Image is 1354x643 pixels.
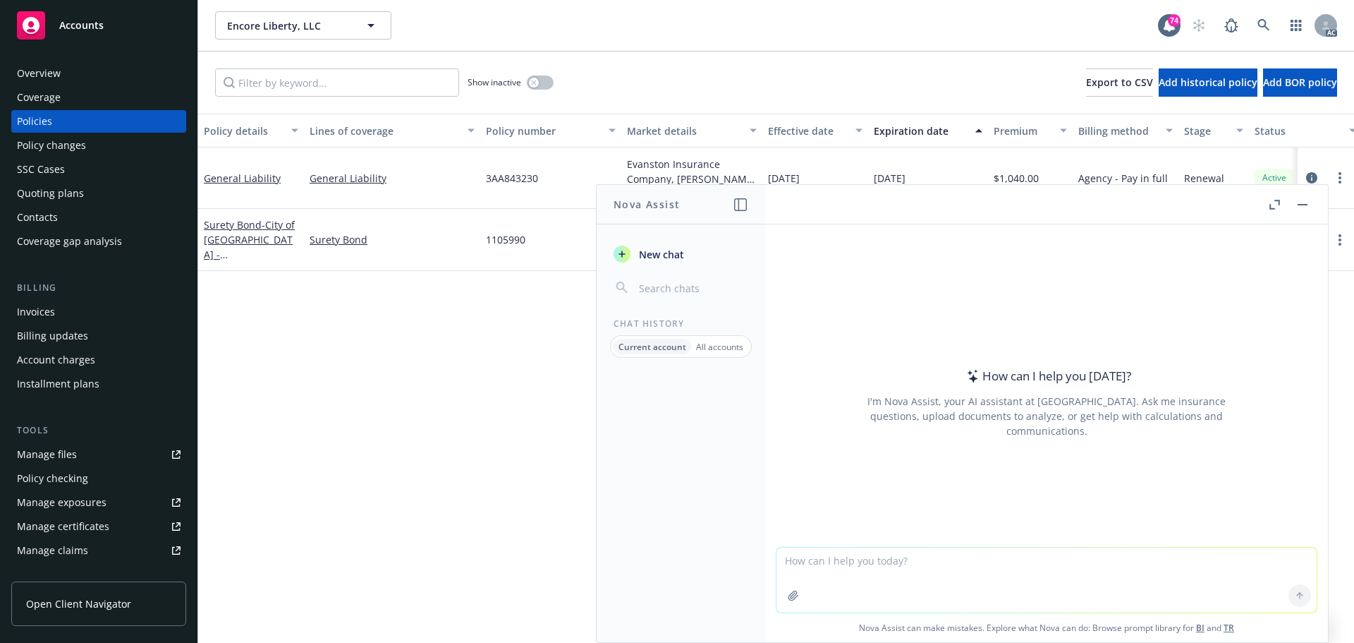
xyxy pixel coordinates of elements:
div: Policies [17,110,52,133]
div: Policy changes [17,134,86,157]
div: Expiration date [874,124,967,138]
a: SSC Cases [11,158,186,181]
a: Manage exposures [11,491,186,514]
div: Billing method [1078,124,1157,138]
p: All accounts [696,341,743,353]
div: Premium [994,124,1051,138]
span: Agency - Pay in full [1078,171,1168,186]
a: Manage claims [11,539,186,562]
div: Installment plans [17,373,99,395]
a: Report a Bug [1217,11,1245,40]
div: Lines of coverage [310,124,459,138]
a: Overview [11,62,186,85]
span: New chat [636,247,684,262]
span: Show inactive [468,76,521,88]
div: Manage certificates [17,515,109,538]
span: 1105990 [486,232,525,247]
div: Policy number [486,124,600,138]
button: Encore Liberty, LLC [215,11,391,40]
a: Switch app [1282,11,1310,40]
button: New chat [608,241,754,267]
h1: Nova Assist [614,197,680,212]
a: Billing updates [11,325,186,347]
button: Premium [988,114,1073,148]
a: Contacts [11,206,186,229]
a: TR [1224,622,1234,634]
a: Quoting plans [11,182,186,205]
div: Billing [11,281,186,295]
a: circleInformation [1303,169,1320,186]
div: Coverage [17,86,61,109]
span: Add historical policy [1159,76,1257,89]
div: Coverage gap analysis [17,230,122,253]
button: Expiration date [868,114,988,148]
a: Account charges [11,349,186,371]
div: How can I help you [DATE]? [963,367,1131,385]
div: Stage [1184,124,1228,138]
a: Search [1250,11,1278,40]
a: Policies [11,110,186,133]
div: Invoices [17,301,55,323]
input: Filter by keyword... [215,68,459,97]
a: Coverage gap analysis [11,230,186,253]
div: Manage exposures [17,491,106,514]
a: BI [1196,622,1204,634]
button: Billing method [1073,114,1178,148]
a: General Liability [310,171,475,186]
span: Nova Assist can make mistakes. Explore what Nova can do: Browse prompt library for and [771,613,1322,642]
button: Add historical policy [1159,68,1257,97]
a: Installment plans [11,373,186,395]
a: Invoices [11,301,186,323]
div: Contacts [17,206,58,229]
span: [DATE] [874,171,905,186]
span: $1,040.00 [994,171,1039,186]
button: Effective date [762,114,868,148]
div: Tools [11,423,186,438]
input: Search chats [636,278,748,298]
div: Policy checking [17,467,88,490]
a: Surety Bond [204,218,295,320]
div: Policy details [204,124,283,138]
div: Effective date [768,124,847,138]
div: Chat History [597,318,765,330]
a: Policy changes [11,134,186,157]
a: more [1331,232,1348,248]
button: Policy number [480,114,621,148]
div: Manage files [17,443,77,466]
a: more [1331,169,1348,186]
span: Encore Liberty, LLC [227,18,349,33]
a: Manage files [11,443,186,466]
div: SSC Cases [17,158,65,181]
span: Add BOR policy [1263,76,1337,89]
div: Manage BORs [17,563,83,586]
span: [DATE] [768,171,800,186]
button: Market details [621,114,762,148]
span: 3AA843230 [486,171,538,186]
a: Surety Bond [310,232,475,247]
button: Stage [1178,114,1249,148]
a: Policy checking [11,467,186,490]
div: Billing updates [17,325,88,347]
p: Current account [618,341,686,353]
button: Lines of coverage [304,114,480,148]
div: 74 [1168,14,1181,27]
button: Policy details [198,114,304,148]
div: Overview [17,62,61,85]
div: Quoting plans [17,182,84,205]
a: Manage BORs [11,563,186,586]
button: Add BOR policy [1263,68,1337,97]
a: Start snowing [1185,11,1213,40]
div: Evanston Insurance Company, [PERSON_NAME] Insurance, Amwins [627,157,757,186]
span: Active [1260,172,1288,184]
span: Accounts [59,20,104,31]
div: Account charges [17,349,95,371]
a: Manage certificates [11,515,186,538]
span: Open Client Navigator [26,596,131,611]
a: Accounts [11,6,186,45]
span: Export to CSV [1086,76,1153,89]
span: Renewal [1184,171,1224,186]
div: Status [1255,124,1341,138]
a: Coverage [11,86,186,109]
button: Export to CSV [1086,68,1153,97]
